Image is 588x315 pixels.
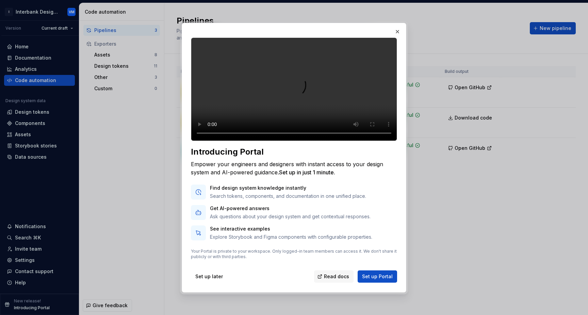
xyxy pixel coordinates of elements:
p: Find design system knowledge instantly [210,185,366,191]
p: Your Portal is private to your workspace. Only logged-in team members can access it. We don't sha... [191,249,397,259]
p: See interactive examples [210,225,372,232]
p: Get AI-powered answers [210,205,371,212]
span: Read docs [324,273,349,280]
a: Read docs [314,270,354,283]
span: Set up Portal [362,273,393,280]
div: Introducing Portal [191,146,397,157]
span: Set up later [195,273,223,280]
p: Search tokens, components, and documentation in one unified place. [210,193,366,200]
p: Explore Storybook and Figma components with configurable properties. [210,234,372,240]
button: Set up later [191,270,227,283]
div: Empower your engineers and designers with instant access to your design system and AI-powered gui... [191,160,397,176]
span: Set up in just 1 minute. [279,169,335,176]
button: Set up Portal [358,270,397,283]
p: Ask questions about your design system and get contextual responses. [210,213,371,220]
